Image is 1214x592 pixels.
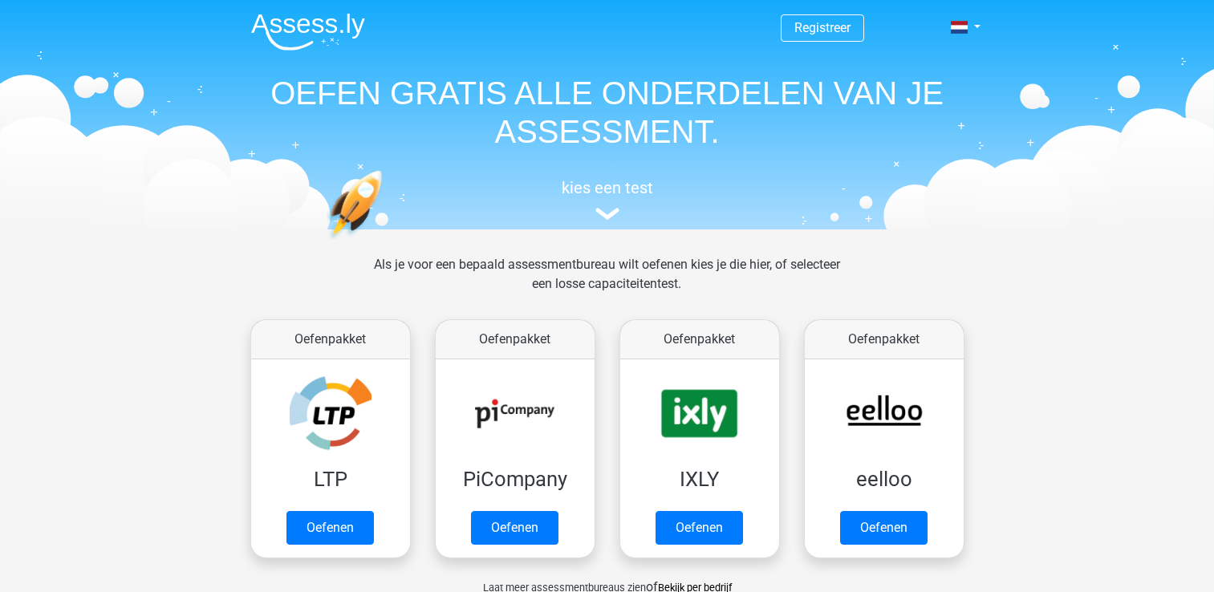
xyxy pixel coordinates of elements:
[251,13,365,51] img: Assessly
[595,208,619,220] img: assessment
[238,178,976,197] h5: kies een test
[361,255,853,313] div: Als je voor een bepaald assessmentbureau wilt oefenen kies je die hier, of selecteer een losse ca...
[840,511,928,545] a: Oefenen
[238,178,976,221] a: kies een test
[794,20,851,35] a: Registreer
[238,74,976,151] h1: OEFEN GRATIS ALLE ONDERDELEN VAN JE ASSESSMENT.
[471,511,558,545] a: Oefenen
[656,511,743,545] a: Oefenen
[286,511,374,545] a: Oefenen
[327,170,445,315] img: oefenen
